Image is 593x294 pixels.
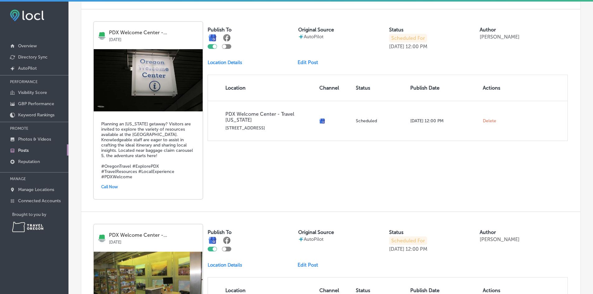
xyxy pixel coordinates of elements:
[298,27,334,33] label: Original Source
[408,75,480,101] th: Publish Date
[480,236,520,242] p: [PERSON_NAME]
[18,159,40,164] p: Reputation
[109,30,198,35] p: PDX Welcome Center -...
[410,118,478,124] p: [DATE] 12:00 PM
[480,27,496,33] label: Author
[483,118,496,124] span: Delete
[98,32,106,40] img: logo
[101,121,195,180] h5: Planning an [US_STATE] getaway? Visitors are invited to explore the variety of resources availabl...
[298,34,304,40] img: autopilot-icon
[389,246,404,252] p: [DATE]
[109,35,198,42] p: [DATE]
[317,75,353,101] th: Channel
[208,262,242,268] p: Location Details
[18,112,54,118] p: Keyword Rankings
[208,229,232,235] label: Publish To
[208,75,317,101] th: Location
[109,238,198,245] p: [DATE]
[18,148,29,153] p: Posts
[18,66,37,71] p: AutoPilot
[406,44,427,49] p: 12:00 PM
[10,10,44,21] img: fda3e92497d09a02dc62c9cd864e3231.png
[208,27,232,33] label: Publish To
[18,187,54,192] p: Manage Locations
[304,34,323,40] p: AutoPilot
[18,43,37,49] p: Overview
[298,59,323,65] a: Edit Post
[480,75,509,101] th: Actions
[18,198,61,203] p: Connected Accounts
[18,137,51,142] p: Photos & Videos
[109,232,198,238] p: PDX Welcome Center -...
[389,236,427,245] p: Scheduled For
[389,44,404,49] p: [DATE]
[480,229,496,235] label: Author
[389,229,403,235] label: Status
[304,236,323,242] p: AutoPilot
[225,111,314,123] p: PDX Welcome Center - Travel [US_STATE]
[356,118,405,124] p: Scheduled
[353,75,408,101] th: Status
[18,90,47,95] p: Visibility Score
[298,262,323,268] a: Edit Post
[12,222,43,232] img: Travel Oregon
[208,60,242,65] p: Location Details
[298,229,334,235] label: Original Source
[480,34,520,40] p: [PERSON_NAME]
[406,246,427,252] p: 12:00 PM
[18,101,54,106] p: GBP Performance
[225,125,314,131] p: [STREET_ADDRESS]
[389,34,427,42] p: Scheduled For
[98,234,106,242] img: logo
[12,212,68,217] p: Brought to you by
[389,27,403,33] label: Status
[298,236,304,242] img: autopilot-icon
[18,54,48,60] p: Directory Sync
[94,49,203,111] img: 1613656456image_7c73ac74-a4b0-443a-9d07-34e95daa76df.jpg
